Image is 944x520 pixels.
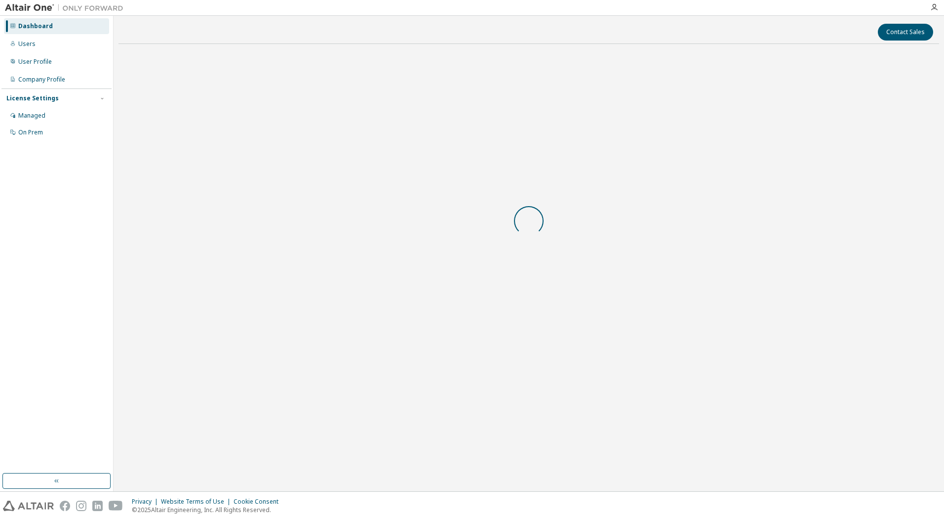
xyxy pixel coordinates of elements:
[3,501,54,511] img: altair_logo.svg
[132,498,161,506] div: Privacy
[109,501,123,511] img: youtube.svg
[878,24,933,41] button: Contact Sales
[18,22,53,30] div: Dashboard
[76,501,86,511] img: instagram.svg
[6,94,59,102] div: License Settings
[18,76,65,84] div: Company Profile
[60,501,70,511] img: facebook.svg
[132,506,284,514] p: © 2025 Altair Engineering, Inc. All Rights Reserved.
[5,3,128,13] img: Altair One
[92,501,103,511] img: linkedin.svg
[18,58,52,66] div: User Profile
[18,112,45,120] div: Managed
[18,129,43,136] div: On Prem
[161,498,234,506] div: Website Terms of Use
[234,498,284,506] div: Cookie Consent
[18,40,36,48] div: Users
